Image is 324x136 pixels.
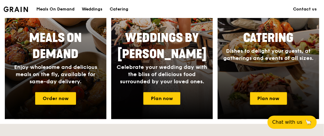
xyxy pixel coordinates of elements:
[118,31,206,61] span: Weddings by [PERSON_NAME]
[305,119,312,126] span: 🦙
[272,119,302,126] span: Chat with us
[106,0,132,18] a: Catering
[143,92,180,105] a: Plan now
[117,64,207,85] span: Celebrate your wedding day with the bliss of delicious food surrounded by your loved ones.
[78,0,106,18] a: Weddings
[35,92,76,105] a: Order now
[4,7,28,12] img: Grain
[110,0,128,18] div: Catering
[14,64,97,85] span: Enjoy wholesome and delicious meals on the fly, available for same-day delivery.
[289,0,320,18] a: Contact us
[243,31,294,45] span: Catering
[250,92,287,105] a: Plan now
[36,0,75,18] div: Meals On Demand
[267,116,317,129] button: Chat with us🦙
[82,0,102,18] div: Weddings
[223,48,313,61] span: Dishes to delight your guests, at gatherings and events of all sizes.
[29,31,82,61] span: Meals On Demand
